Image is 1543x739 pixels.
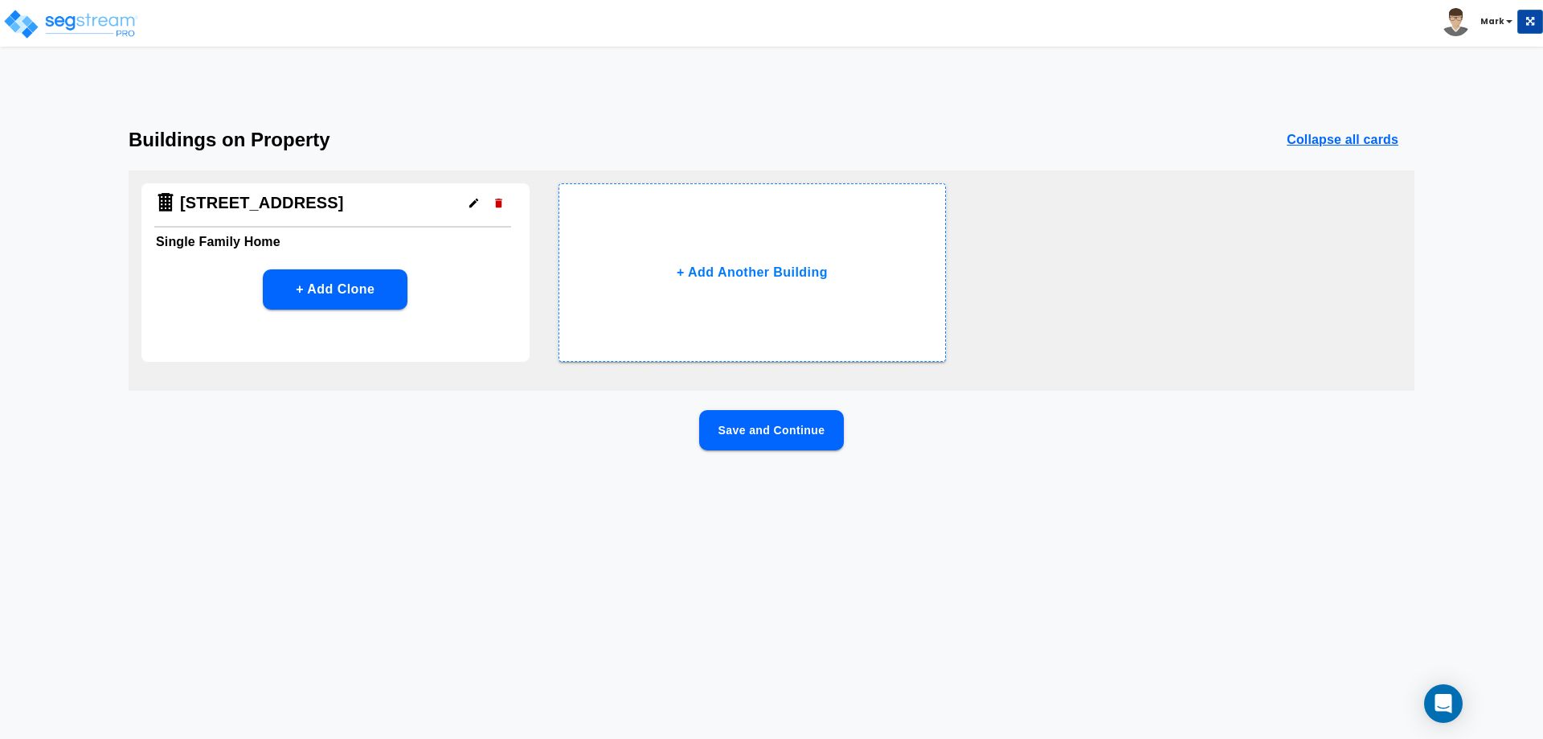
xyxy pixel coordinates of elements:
[263,269,407,310] button: + Add Clone
[699,410,844,450] button: Save and Continue
[1424,684,1463,723] div: Open Intercom Messenger
[154,191,177,214] img: Building Icon
[129,129,330,151] h3: Buildings on Property
[180,193,344,213] h4: [STREET_ADDRESS]
[1442,8,1470,36] img: avatar.png
[156,231,515,253] h6: Single Family Home
[1287,130,1398,150] p: Collapse all cards
[2,8,139,40] img: logo_pro_r.png
[1480,15,1504,27] b: Mark
[559,183,947,362] button: + Add Another Building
